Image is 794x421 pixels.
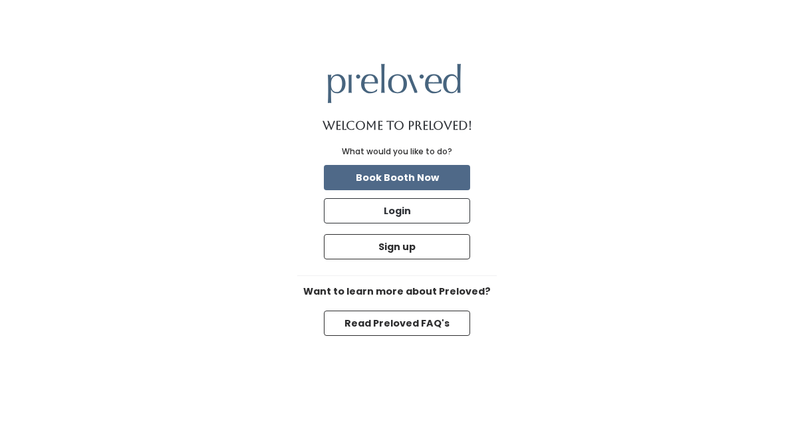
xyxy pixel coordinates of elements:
div: What would you like to do? [342,146,452,158]
img: preloved logo [328,64,461,103]
button: Login [324,198,470,223]
a: Login [321,196,473,226]
button: Book Booth Now [324,165,470,190]
button: Read Preloved FAQ's [324,311,470,336]
button: Sign up [324,234,470,259]
h1: Welcome to Preloved! [323,119,472,132]
a: Sign up [321,231,473,262]
h6: Want to learn more about Preloved? [297,287,497,297]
